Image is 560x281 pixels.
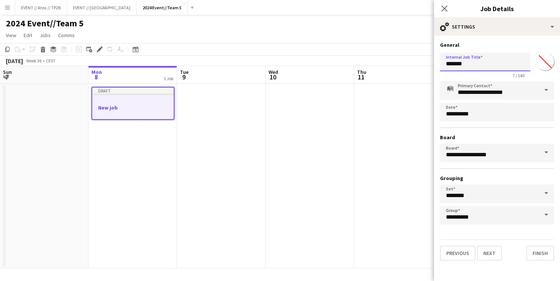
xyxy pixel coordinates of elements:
[37,30,54,40] a: Jobs
[440,246,476,261] button: Previous
[179,73,189,81] span: 9
[91,69,102,75] span: Mon
[21,30,35,40] a: Edit
[267,73,278,81] span: 10
[434,18,560,36] div: Settings
[164,76,173,81] div: 1 Job
[55,30,78,40] a: Comms
[40,32,51,39] span: Jobs
[440,175,554,182] h3: Grouping
[526,246,554,261] button: Finish
[90,73,102,81] span: 8
[58,32,75,39] span: Comms
[180,69,189,75] span: Tue
[15,0,67,15] button: EVENT // Atea // TP2B
[434,4,560,13] h3: Job Details
[6,57,23,65] div: [DATE]
[6,32,16,39] span: View
[137,0,188,15] button: 2024 Event//Team 5
[6,18,84,29] h1: 2024 Event//Team 5
[92,104,174,111] h3: New job
[91,87,174,120] app-job-card: DraftNew job
[24,32,32,39] span: Edit
[357,69,366,75] span: Thu
[269,69,278,75] span: Wed
[67,0,137,15] button: EVENT // [GEOGRAPHIC_DATA]
[356,73,366,81] span: 11
[2,73,12,81] span: 7
[3,69,12,75] span: Sun
[440,42,554,48] h3: General
[24,58,43,63] span: Week 36
[92,88,174,94] div: Draft
[3,30,19,40] a: View
[507,73,530,78] span: 7 / 140
[46,58,56,63] div: CEST
[477,246,502,261] button: Next
[440,134,554,141] h3: Board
